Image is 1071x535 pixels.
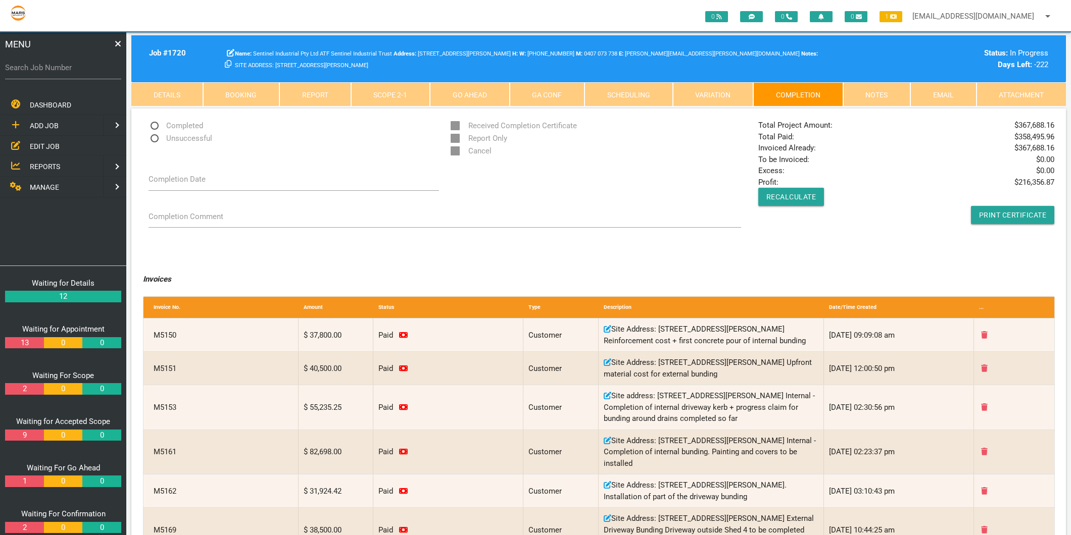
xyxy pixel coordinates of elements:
i: Invoices [143,275,171,284]
a: Waiting For Go Ahead [27,463,100,472]
b: E: [619,50,623,57]
span: $ 0.00 [1036,165,1054,177]
div: [DATE] 12:00:50 pm [824,352,974,385]
a: Click to remove payment [399,487,408,496]
div: M5151 [149,352,299,385]
div: Customer [523,474,599,507]
b: H: [512,50,518,57]
div: $ 31,924.42 [299,474,374,507]
b: Status: [984,48,1008,58]
span: Report Only [451,132,507,145]
span: $ 367,688.16 [1014,142,1054,154]
a: Click to remove payment [399,447,408,456]
div: Customer [523,385,599,430]
label: Completion Comment [149,211,223,223]
b: W: [519,50,526,57]
div: M5150 [149,318,299,351]
div: In Progress -222 [832,47,1048,70]
a: Report [279,82,351,106]
div: $ 37,800.00 [299,318,374,351]
b: M: [576,50,582,57]
span: Invoice paid on 25/09/2024 [378,403,393,412]
a: Print Certificate [971,206,1055,224]
span: [STREET_ADDRESS][PERSON_NAME] [394,50,511,57]
span: 1 [880,11,902,22]
b: Days Left: [998,60,1032,69]
div: [DATE] 09:09:08 am [824,318,974,351]
a: Attachment [977,82,1066,106]
a: Waiting For Confirmation [21,509,106,518]
span: Invoice paid on 30/08/2024 [378,364,393,373]
a: Scope 2-1 [351,82,430,106]
span: ADD JOB [30,122,59,130]
a: 0 [44,430,82,441]
a: Click to remove payment [399,364,408,373]
a: 0 [44,522,82,533]
div: $ 82,698.00 [299,430,374,474]
div: Site Address: [STREET_ADDRESS][PERSON_NAME] Internal - Completion of internal bunding. Painting a... [599,430,824,474]
span: [PHONE_NUMBER] [519,50,574,57]
span: 0 [705,11,728,22]
a: 0 [44,475,82,487]
div: Site Address: [STREET_ADDRESS][PERSON_NAME] Reinforcement cost + first concrete pour of internal ... [599,318,824,351]
a: 0 [82,383,121,395]
img: s3file [10,5,26,21]
a: 0 [82,475,121,487]
div: Date/Time Created [824,297,974,318]
b: Job # 1720 [149,48,186,58]
a: Completion [753,82,843,106]
div: Amount [299,297,374,318]
span: 0 [775,11,798,22]
span: Invoice paid on 16/10/2024 [378,447,393,456]
div: Customer [523,430,599,474]
label: Completion Date [149,174,206,185]
a: Email [910,82,977,106]
span: $ 0.00 [1036,154,1054,166]
span: Invoice paid on 16/10/2024 [378,487,393,496]
div: Site address: [STREET_ADDRESS][PERSON_NAME] Internal - Completion of internal driveway kerb + pro... [599,385,824,430]
div: Status [373,297,523,318]
span: MENU [5,37,31,51]
a: Booking [203,82,280,106]
span: Received Completion Certificate [451,120,577,132]
b: Name: [235,50,252,57]
div: M5161 [149,430,299,474]
span: REPORTS [30,163,60,171]
span: 0 [845,11,867,22]
div: Total Project Amount: Total Paid: Invoiced Already: To be Invoiced: Excess: Profit: [753,120,1060,224]
a: Click here copy customer information. [225,60,231,69]
a: 2 [5,383,43,395]
div: $ 55,235.25 [299,385,374,430]
a: 1 [5,475,43,487]
a: 9 [5,430,43,441]
div: M5162 [149,474,299,507]
a: 12 [5,291,121,302]
a: 2 [5,522,43,533]
a: 13 [5,337,43,349]
a: Notes [843,82,911,106]
span: Cancel [451,145,492,157]
div: Customer [523,318,599,351]
b: Address: [394,50,416,57]
a: Waiting for Accepted Scope [16,417,110,426]
div: Invoice No. [149,297,299,318]
label: Search Job Number [5,62,121,74]
span: Invoice paid on 27/11/2024 [378,525,393,534]
div: [DATE] 02:30:56 pm [824,385,974,430]
div: ... [974,297,1049,318]
a: GA Conf [510,82,585,106]
div: Site Address: [STREET_ADDRESS][PERSON_NAME]. Installation of part of the driveway bunding [599,474,824,507]
a: Scheduling [585,82,673,106]
a: Click to remove payment [399,525,408,534]
span: $ 358,495.96 [1014,131,1054,143]
b: Notes: [801,50,818,57]
div: Description [599,297,824,318]
a: 0 [82,522,121,533]
a: Details [131,82,203,106]
div: M5153 [149,385,299,430]
span: $ 216,356.87 [1014,177,1054,188]
div: [DATE] 03:10:43 pm [824,474,974,507]
span: MANAGE [30,183,59,191]
div: Site Address: [STREET_ADDRESS][PERSON_NAME] Upfront material cost for external bunding [599,352,824,385]
a: Variation [673,82,754,106]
